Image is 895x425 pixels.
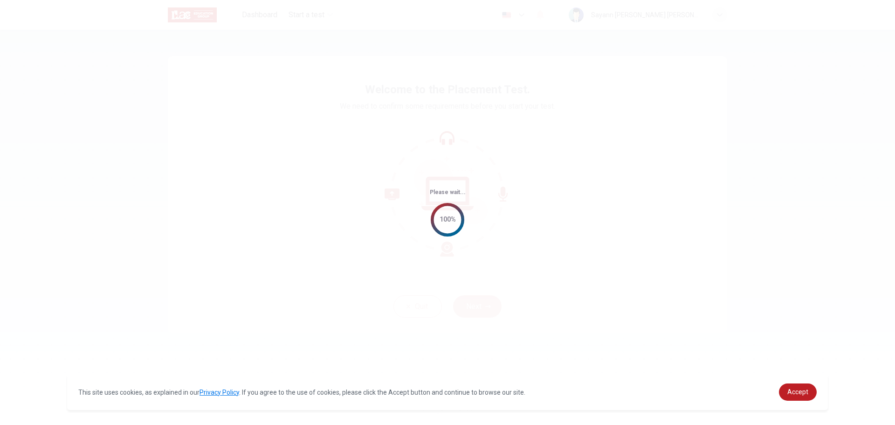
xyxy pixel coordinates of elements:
div: cookieconsent [67,374,828,410]
span: Please wait... [430,189,466,195]
a: dismiss cookie message [779,383,817,401]
span: This site uses cookies, as explained in our . If you agree to the use of cookies, please click th... [78,389,525,396]
a: Privacy Policy [200,389,239,396]
div: 100% [440,214,456,225]
span: Accept [787,388,808,396]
